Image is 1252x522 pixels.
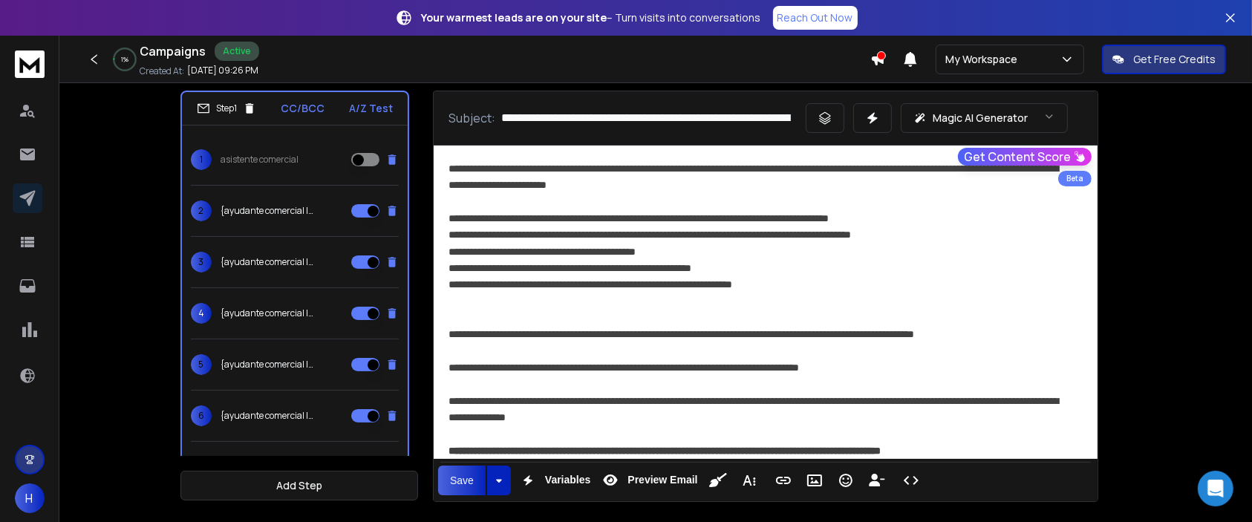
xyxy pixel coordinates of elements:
[180,471,418,500] button: Add Step
[281,101,325,116] p: CC/BCC
[140,65,184,77] p: Created At:
[832,466,860,495] button: Emoticons
[221,256,316,268] p: {ayudante comercial |asistencia comercial|ayudante para ventas|ayudante freelance|asistente en ve...
[769,466,798,495] button: Insert Link (Ctrl+K)
[15,483,45,513] button: H
[449,109,495,127] p: Subject:
[221,359,316,371] p: {ayudante comercial |asistencia comercial|ayudante para ventas|ayudante freelance|asistente en ve...
[1198,471,1233,506] div: Open Intercom Messenger
[191,354,212,375] span: 5
[140,42,206,60] h1: Campaigns
[121,55,128,64] p: 1 %
[596,466,700,495] button: Preview Email
[542,474,594,486] span: Variables
[901,103,1068,133] button: Magic AI Generator
[215,42,259,61] div: Active
[1102,45,1226,74] button: Get Free Credits
[191,200,212,221] span: 2
[801,466,829,495] button: Insert Image (Ctrl+P)
[221,410,316,422] p: {ayudante comercial |asistencia comercial|ayudante para ventas|ayudante freelance|asistente en ve...
[15,50,45,78] img: logo
[349,101,393,116] p: A/Z Test
[945,52,1023,67] p: My Workspace
[1058,171,1092,186] div: Beta
[777,10,853,25] p: Reach Out Now
[514,466,594,495] button: Variables
[438,466,486,495] button: Save
[422,10,607,25] strong: Your warmest leads are on your site
[625,474,700,486] span: Preview Email
[863,466,891,495] button: Insert Unsubscribe Link
[221,154,299,166] p: asistente comercial
[191,303,212,324] span: 4
[221,205,316,217] p: {ayudante comercial |asistencia comercial|ayudante para ventas|ayudante freelance|asistente en ve...
[187,65,258,76] p: [DATE] 09:26 PM
[704,466,732,495] button: Clean HTML
[958,148,1092,166] button: Get Content Score
[191,405,212,426] span: 6
[197,102,256,115] div: Step 1
[1133,52,1216,67] p: Get Free Credits
[191,252,212,273] span: 3
[735,466,763,495] button: More Text
[773,6,858,30] a: Reach Out Now
[221,307,316,319] p: {ayudante comercial |asistencia comercial|ayudante para ventas|ayudante freelance|asistente en ve...
[422,10,761,25] p: – Turn visits into conversations
[897,466,925,495] button: Code View
[191,149,212,170] span: 1
[933,111,1028,125] p: Magic AI Generator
